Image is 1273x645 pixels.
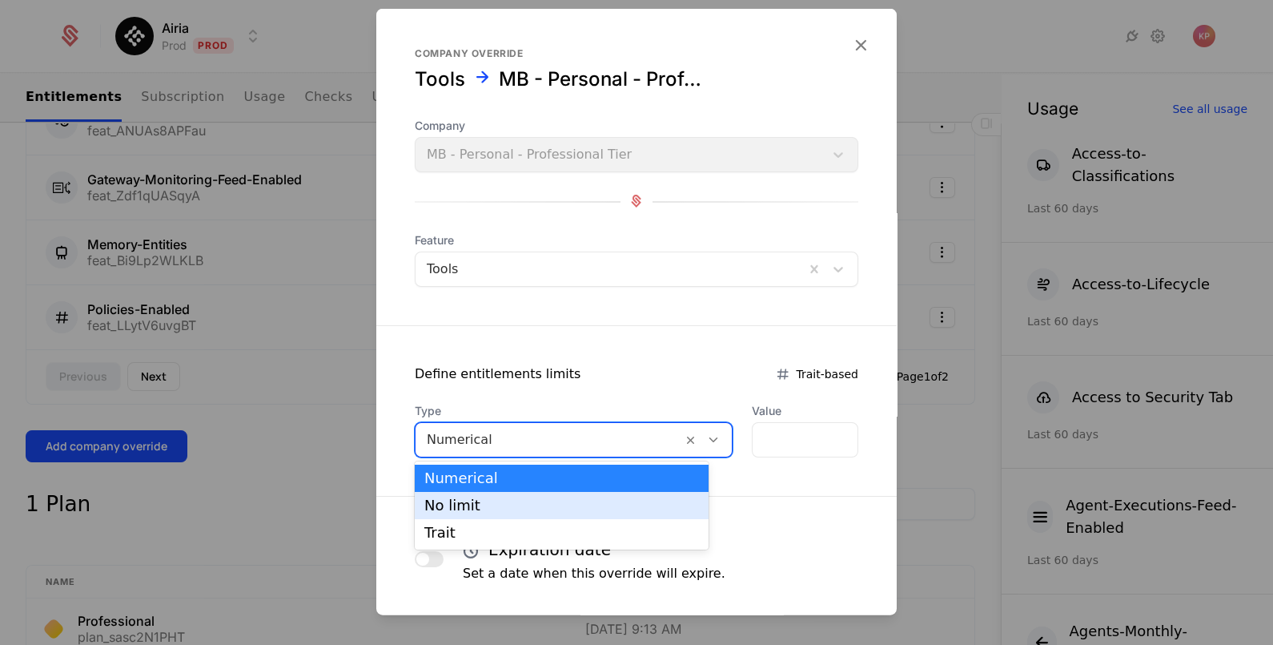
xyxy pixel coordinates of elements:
[415,364,580,383] div: Define entitlements limits
[415,232,858,248] span: Feature
[415,66,465,91] div: Tools
[752,402,858,418] label: Value
[415,117,858,133] span: Company
[424,498,699,513] div: No limit
[488,538,611,560] h4: Expiration date
[499,66,705,91] div: MB - Personal - Professional Tier
[415,46,858,59] div: Company override
[424,471,699,486] div: Numerical
[796,365,858,381] span: Trait-based
[415,402,733,418] span: Type
[424,526,699,540] div: Trait
[463,563,725,583] p: Set a date when this override will expire.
